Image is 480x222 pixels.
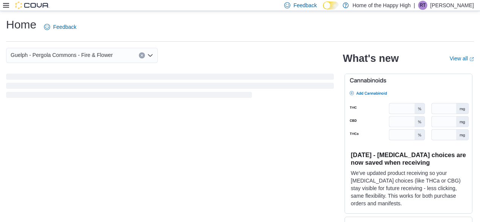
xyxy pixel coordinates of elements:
[469,57,474,61] svg: External link
[11,50,113,60] span: Guelph - Pergola Commons - Fire & Flower
[139,52,145,58] button: Clear input
[430,1,474,10] p: [PERSON_NAME]
[147,52,153,58] button: Open list of options
[343,52,399,65] h2: What's new
[351,169,466,207] p: We've updated product receiving so your [MEDICAL_DATA] choices (like THCa or CBG) stay visible fo...
[414,1,415,10] p: |
[293,2,316,9] span: Feedback
[418,1,427,10] div: Rachel Turner
[420,1,426,10] span: RT
[6,75,334,99] span: Loading
[351,151,466,166] h3: [DATE] - [MEDICAL_DATA] choices are now saved when receiving
[15,2,49,9] img: Cova
[353,1,411,10] p: Home of the Happy High
[450,55,474,61] a: View allExternal link
[53,23,76,31] span: Feedback
[6,17,36,32] h1: Home
[41,19,79,35] a: Feedback
[323,2,339,9] input: Dark Mode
